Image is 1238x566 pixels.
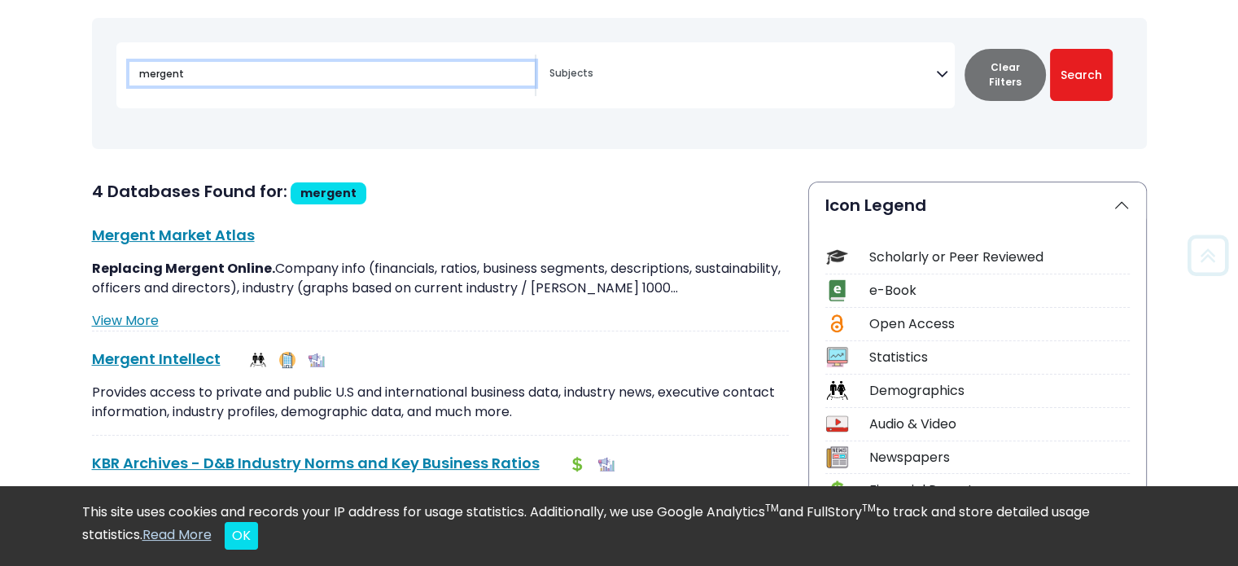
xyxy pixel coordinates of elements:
[598,456,615,472] img: Industry Report
[827,313,847,335] img: Icon Open Access
[826,380,848,401] img: Icon Demographics
[869,248,1130,267] div: Scholarly or Peer Reviewed
[92,383,789,422] p: Provides access to private and public U.S and international business data, industry news, executi...
[92,349,221,369] a: Mergent Intellect
[965,49,1046,101] button: Clear Filters
[300,185,357,201] span: mergent
[869,348,1130,367] div: Statistics
[92,259,789,298] p: Company info (financials, ratios, business segments, descriptions, sustainability, officers and d...
[92,453,540,473] a: KBR Archives - D&B Industry Norms and Key Business Ratios
[92,180,287,203] span: 4 Databases Found for:
[1182,242,1234,269] a: Back to Top
[826,480,848,502] img: Icon Financial Report
[869,415,1130,434] div: Audio & Video
[862,501,876,515] sup: TM
[826,246,848,268] img: Icon Scholarly or Peer Reviewed
[92,259,275,278] strong: Replacing Mergent Online.
[308,352,325,368] img: Industry Report
[279,352,295,368] img: Company Information
[92,311,159,330] a: View More
[92,18,1147,149] nav: Search filters
[869,314,1130,334] div: Open Access
[826,346,848,368] img: Icon Statistics
[92,225,255,245] a: Mergent Market Atlas
[826,413,848,435] img: Icon Audio & Video
[869,381,1130,401] div: Demographics
[826,446,848,468] img: Icon Newspapers
[869,448,1130,467] div: Newspapers
[129,62,535,86] input: Search database by title or keyword
[869,480,1130,500] div: Financial Report
[225,522,258,550] button: Close
[250,352,266,368] img: Demographics
[82,502,1157,550] div: This site uses cookies and records your IP address for usage statistics. Additionally, we use Goo...
[142,525,212,544] a: Read More
[826,279,848,301] img: Icon e-Book
[1050,49,1113,101] button: Submit for Search Results
[569,456,585,472] img: Financial Report
[549,68,936,81] textarea: Search
[765,501,779,515] sup: TM
[809,182,1146,228] button: Icon Legend
[869,281,1130,301] div: e-Book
